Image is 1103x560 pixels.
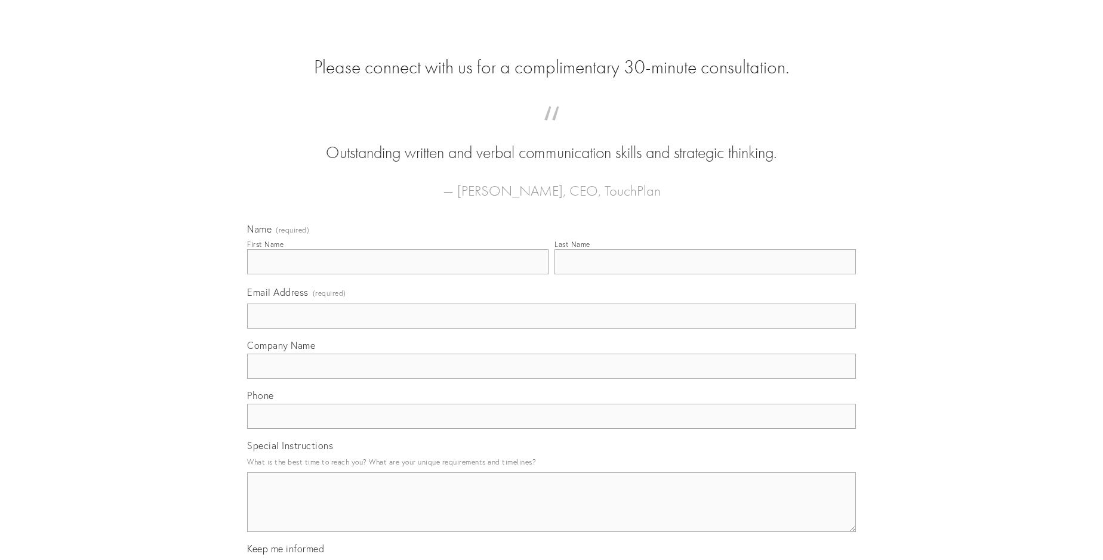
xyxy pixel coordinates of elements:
h2: Please connect with us for a complimentary 30-minute consultation. [247,56,856,79]
span: (required) [276,227,309,234]
span: Keep me informed [247,543,324,555]
span: (required) [313,285,346,301]
span: Special Instructions [247,440,333,451]
span: Email Address [247,286,309,298]
span: Phone [247,389,274,401]
span: Company Name [247,339,315,351]
div: Last Name [554,240,590,249]
span: “ [266,118,837,141]
span: Name [247,223,272,235]
figcaption: — [PERSON_NAME], CEO, TouchPlan [266,165,837,203]
blockquote: Outstanding written and verbal communication skills and strategic thinking. [266,118,837,165]
p: What is the best time to reach you? What are your unique requirements and timelines? [247,454,856,470]
div: First Name [247,240,284,249]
